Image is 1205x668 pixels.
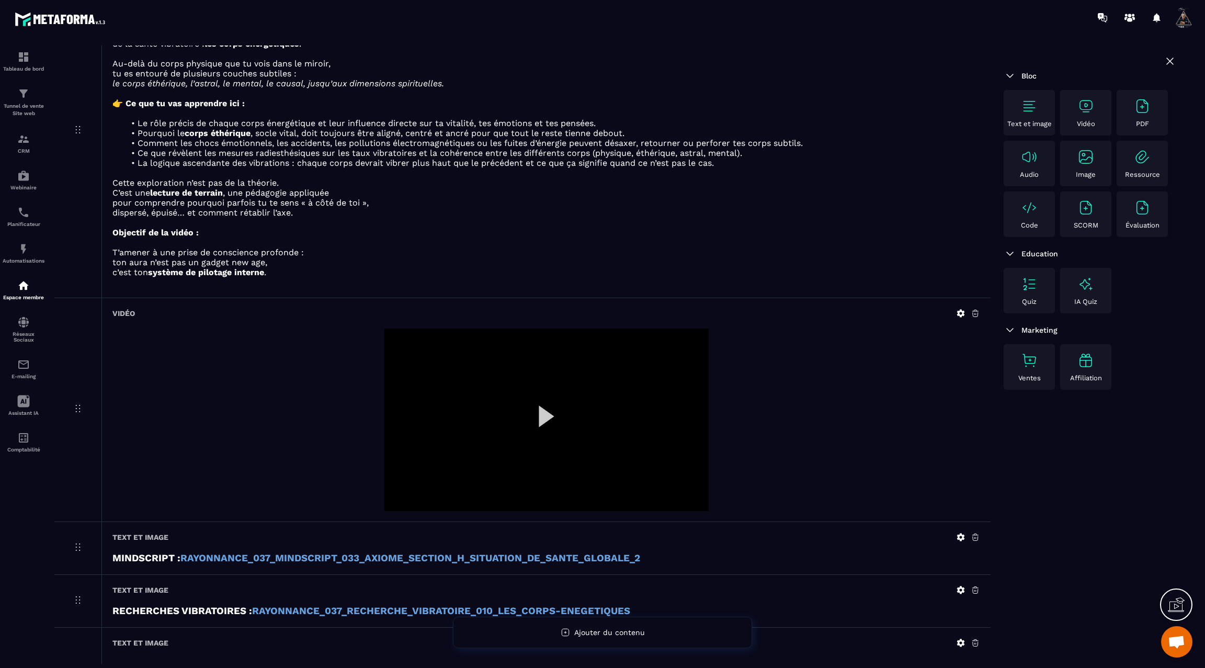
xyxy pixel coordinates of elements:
img: text-image no-wrap [1021,199,1038,216]
a: formationformationCRM [3,125,44,162]
span: c’est ton [112,267,148,277]
p: Webinaire [3,185,44,190]
span: Pourquoi le [138,128,185,138]
a: social-networksocial-networkRéseaux Sociaux [3,308,44,350]
h6: Text et image [112,586,168,594]
img: text-image no-wrap [1021,276,1038,292]
img: formation [17,51,30,63]
p: Quiz [1022,298,1037,305]
strong: Objectif de la vidéo : [112,228,199,237]
p: Affiliation [1070,374,1102,382]
img: social-network [17,316,30,329]
img: text-image no-wrap [1134,199,1151,216]
img: arrow-down [1004,247,1016,260]
h6: Vidéo [112,309,135,318]
a: automationsautomationsAutomatisations [3,235,44,271]
p: Ressource [1125,171,1160,178]
h6: Text et image [112,639,168,647]
span: dispersé, épuisé… et comment rétablir l’axe. [112,208,293,218]
span: C’est une [112,188,150,198]
a: automationsautomationsWebinaire [3,162,44,198]
span: Marketing [1021,326,1058,334]
img: accountant [17,432,30,444]
p: Évaluation [1126,221,1159,229]
img: logo [15,9,109,29]
em: le corps éthérique, l’astral, le mental, le causal, jusqu’aux dimensions spirituelles. [112,78,444,88]
strong: corps éthérique [185,128,251,138]
span: Comment les chocs émotionnels, les accidents, les pollutions électromagnétiques ou les fuites d’é... [138,138,803,148]
span: T’amener à une prise de conscience profonde : [112,247,304,257]
span: Ce que révèlent les mesures radiesthésiques sur les taux vibratoires et la cohérence entre les di... [138,148,742,158]
strong: lecture de terrain [150,188,223,198]
img: automations [17,279,30,292]
img: text-image no-wrap [1077,149,1094,165]
p: Automatisations [3,258,44,264]
span: La logique ascendante des vibrations : chaque corps devrait vibrer plus haut que le précédent et ... [138,158,714,168]
p: Tableau de bord [3,66,44,72]
img: arrow-down [1004,70,1016,82]
a: accountantaccountantComptabilité [3,424,44,460]
img: formation [17,87,30,100]
img: text-image no-wrap [1021,352,1038,369]
a: RAYONNANCE_037_MINDSCRIPT_033_AXIOME_SECTION_H_SITUATION_DE_SANTE_GLOBALE_2 [180,552,640,564]
p: Image [1076,171,1096,178]
span: , une pédagogie appliquée [223,188,329,198]
span: Cette exploration n’est pas de la théorie. [112,178,279,188]
p: IA Quiz [1074,298,1097,305]
a: RAYONNANCE_037_RECHERCHE_VIBRATOIRE_010_LES_CORPS-ENEGETIQUES [252,605,630,617]
img: text-image no-wrap [1134,98,1151,115]
span: ton aura n’est pas un gadget new age, [112,257,267,267]
span: pour comprendre pourquoi parfois tu te sens « à côté de toi », [112,198,369,208]
img: formation [17,133,30,145]
span: Ajouter du contenu [574,628,645,637]
span: tu es entouré de plusieurs couches subtiles : [112,69,297,78]
img: text-image [1077,352,1094,369]
strong: MINDSCRIPT : [112,552,180,564]
div: Ouvrir le chat [1161,626,1192,658]
a: formationformationTableau de bord [3,43,44,80]
a: Assistant IA [3,387,44,424]
a: formationformationTunnel de vente Site web [3,80,44,125]
img: text-image no-wrap [1134,149,1151,165]
p: Code [1021,221,1038,229]
p: Vidéo [1077,120,1095,128]
span: , socle vital, doit toujours être aligné, centré et ancré pour que tout le reste tienne debout. [251,128,624,138]
img: text-image no-wrap [1077,199,1094,216]
strong: système de pilotage interne [148,267,264,277]
p: Audio [1020,171,1039,178]
p: Ventes [1018,374,1041,382]
span: . [264,267,266,277]
p: Planificateur [3,221,44,227]
span: Education [1021,250,1058,258]
p: Assistant IA [3,410,44,416]
span: Au-delà du corps physique que tu vois dans le miroir, [112,59,331,69]
img: automations [17,169,30,182]
p: E-mailing [3,373,44,379]
img: email [17,358,30,371]
img: automations [17,243,30,255]
p: SCORM [1074,221,1098,229]
img: text-image [1077,276,1094,292]
a: emailemailE-mailing [3,350,44,387]
span: Le rôle précis de chaque corps énergétique et leur influence directe sur ta vitalité, tes émotion... [138,118,596,128]
a: schedulerschedulerPlanificateur [3,198,44,235]
p: Espace membre [3,295,44,300]
p: Tunnel de vente Site web [3,103,44,117]
img: text-image no-wrap [1077,98,1094,115]
span: Bloc [1021,72,1037,80]
p: PDF [1136,120,1149,128]
a: automationsautomationsEspace membre [3,271,44,308]
strong: RECHERCHES VIBRATOIRES : [112,605,252,617]
img: text-image no-wrap [1021,149,1038,165]
img: arrow-down [1004,324,1016,336]
p: Réseaux Sociaux [3,331,44,343]
strong: 👉 Ce que tu vas apprendre ici : [112,98,245,108]
p: Comptabilité [3,447,44,452]
h6: Text et image [112,533,168,541]
p: CRM [3,148,44,154]
img: text-image no-wrap [1021,98,1038,115]
img: scheduler [17,206,30,219]
p: Text et image [1007,120,1052,128]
